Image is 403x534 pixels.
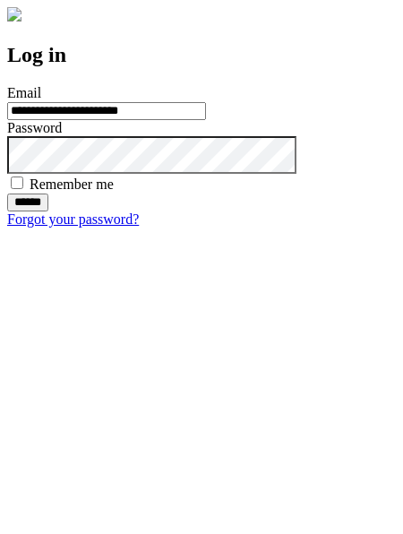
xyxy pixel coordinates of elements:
[30,177,114,192] label: Remember me
[7,85,41,100] label: Email
[7,43,396,67] h2: Log in
[7,120,62,135] label: Password
[7,211,139,227] a: Forgot your password?
[7,7,21,22] img: logo-4e3dc11c47720685a147b03b5a06dd966a58ff35d612b21f08c02c0306f2b779.png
